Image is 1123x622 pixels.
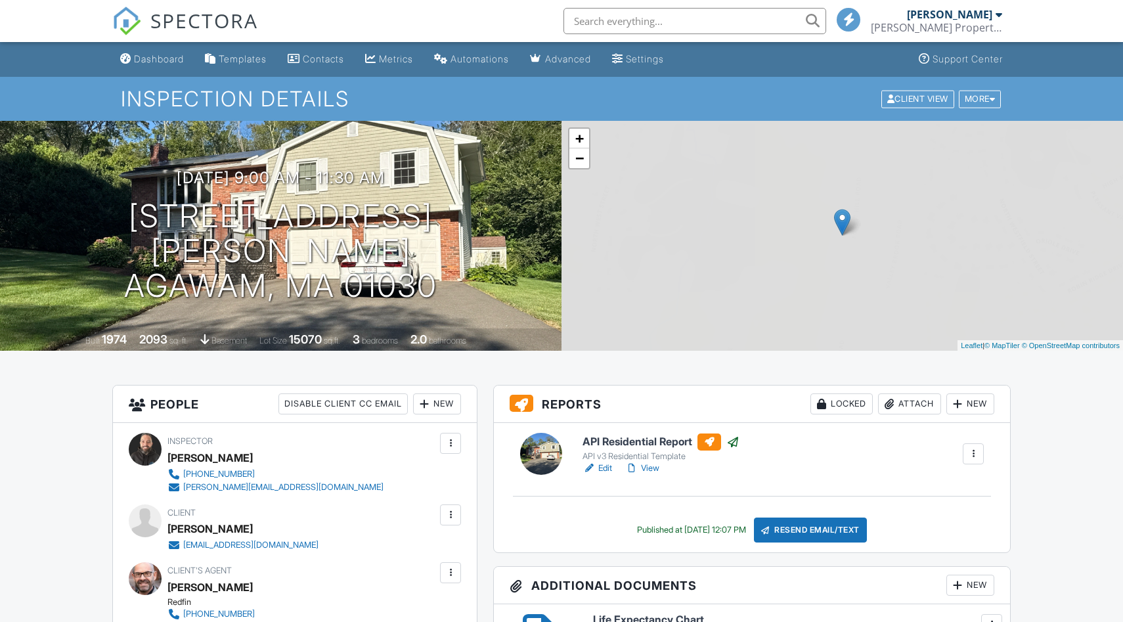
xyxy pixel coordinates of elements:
[259,336,287,345] span: Lot Size
[167,597,394,608] div: Redfin
[961,342,982,349] a: Leaflet
[353,332,360,346] div: 3
[200,47,272,72] a: Templates
[278,393,408,414] div: Disable Client CC Email
[569,148,589,168] a: Zoom out
[282,47,349,72] a: Contacts
[21,199,540,303] h1: [STREET_ADDRESS][PERSON_NAME] Agawam, MA 01030
[914,47,1008,72] a: Support Center
[167,468,384,481] a: [PHONE_NUMBER]
[413,393,461,414] div: New
[607,47,669,72] a: Settings
[183,540,319,550] div: [EMAIL_ADDRESS][DOMAIN_NAME]
[113,386,477,423] h3: People
[625,462,659,475] a: View
[167,481,384,494] a: [PERSON_NAME][EMAIL_ADDRESS][DOMAIN_NAME]
[112,7,141,35] img: The Best Home Inspection Software - Spectora
[583,433,739,462] a: API Residential Report API v3 Residential Template
[959,90,1002,108] div: More
[183,482,384,493] div: [PERSON_NAME][EMAIL_ADDRESS][DOMAIN_NAME]
[754,518,867,543] div: Resend Email/Text
[881,90,954,108] div: Client View
[121,87,1002,110] h1: Inspection Details
[871,21,1002,34] div: Anderson Property Inspections
[289,332,322,346] div: 15070
[525,47,596,72] a: Advanced
[167,508,196,518] span: Client
[494,386,1010,423] h3: Reports
[169,336,188,345] span: sq. ft.
[626,53,664,64] div: Settings
[183,609,255,619] div: [PHONE_NUMBER]
[958,340,1123,351] div: |
[810,393,873,414] div: Locked
[429,47,514,72] a: Automations (Basic)
[878,393,941,414] div: Attach
[907,8,992,21] div: [PERSON_NAME]
[167,608,384,621] a: [PHONE_NUMBER]
[102,332,127,346] div: 1974
[583,433,739,451] h6: API Residential Report
[362,336,398,345] span: bedrooms
[569,129,589,148] a: Zoom in
[211,336,247,345] span: basement
[1022,342,1120,349] a: © OpenStreetMap contributors
[583,451,739,462] div: API v3 Residential Template
[563,8,826,34] input: Search everything...
[167,539,319,552] a: [EMAIL_ADDRESS][DOMAIN_NAME]
[946,393,994,414] div: New
[167,566,232,575] span: Client's Agent
[583,462,612,475] a: Edit
[410,332,427,346] div: 2.0
[139,332,167,346] div: 2093
[167,577,253,597] a: [PERSON_NAME]
[946,575,994,596] div: New
[451,53,509,64] div: Automations
[637,525,746,535] div: Published at [DATE] 12:07 PM
[324,336,340,345] span: sq.ft.
[933,53,1003,64] div: Support Center
[115,47,189,72] a: Dashboard
[167,436,213,446] span: Inspector
[379,53,413,64] div: Metrics
[150,7,258,34] span: SPECTORA
[167,519,253,539] div: [PERSON_NAME]
[303,53,344,64] div: Contacts
[183,469,255,479] div: [PHONE_NUMBER]
[984,342,1020,349] a: © MapTiler
[167,448,253,468] div: [PERSON_NAME]
[177,169,385,187] h3: [DATE] 9:00 am - 11:30 am
[545,53,591,64] div: Advanced
[219,53,267,64] div: Templates
[134,53,184,64] div: Dashboard
[880,93,958,103] a: Client View
[85,336,100,345] span: Built
[360,47,418,72] a: Metrics
[429,336,466,345] span: bathrooms
[112,18,258,45] a: SPECTORA
[494,567,1010,604] h3: Additional Documents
